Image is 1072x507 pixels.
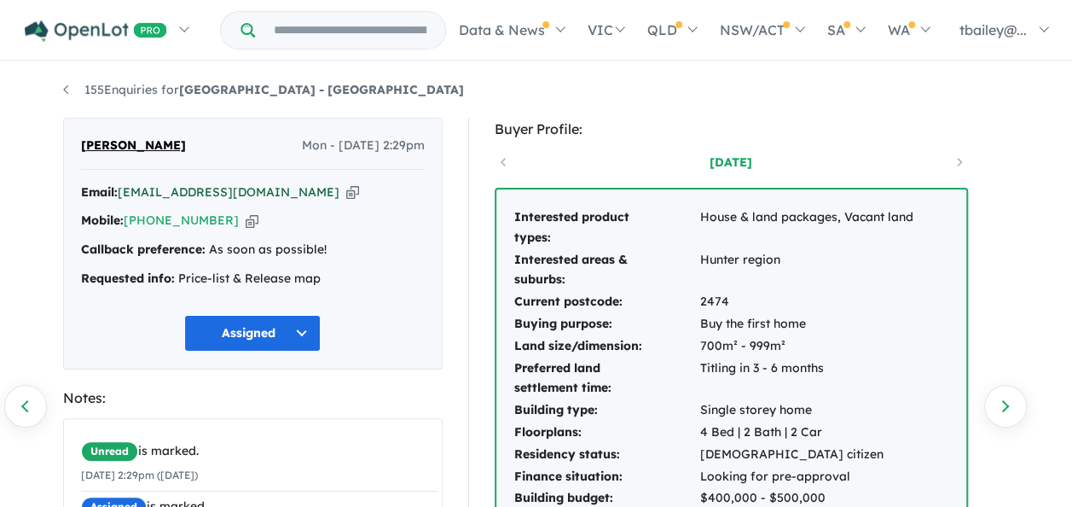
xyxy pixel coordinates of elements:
td: 2474 [699,291,914,313]
td: Interested areas & suburbs: [513,249,699,292]
a: [PHONE_NUMBER] [124,213,239,228]
a: 155Enquiries for[GEOGRAPHIC_DATA] - [GEOGRAPHIC_DATA] [63,82,464,97]
button: Copy [346,184,359,201]
td: House & land packages, Vacant land [699,207,914,249]
td: 700m² - 999m² [699,335,914,358]
td: Building type: [513,399,699,422]
td: Buy the first home [699,313,914,335]
td: Titling in 3 - 6 months [699,358,914,400]
td: Interested product types: [513,207,699,249]
strong: Email: [81,184,118,200]
td: 4 Bed | 2 Bath | 2 Car [699,422,914,444]
td: Current postcode: [513,291,699,313]
img: Openlot PRO Logo White [25,20,167,42]
td: [DEMOGRAPHIC_DATA] citizen [699,444,914,466]
span: [PERSON_NAME] [81,136,186,156]
td: Looking for pre-approval [699,466,914,488]
div: Buyer Profile: [495,118,968,141]
td: Finance situation: [513,466,699,488]
td: Preferred land settlement time: [513,358,699,400]
a: [DATE] [658,154,803,171]
td: Floorplans: [513,422,699,444]
strong: Requested info: [81,271,175,286]
td: Single storey home [699,399,914,422]
div: Price-list & Release map [81,269,425,289]
span: Unread [81,441,138,462]
span: tbailey@... [959,21,1027,38]
td: Residency status: [513,444,699,466]
a: [EMAIL_ADDRESS][DOMAIN_NAME] [118,184,339,200]
td: Buying purpose: [513,313,699,335]
div: is marked. [81,441,437,462]
td: Land size/dimension: [513,335,699,358]
button: Assigned [184,315,321,352]
button: Copy [246,212,258,230]
td: Hunter region [699,249,914,292]
input: Try estate name, suburb, builder or developer [258,12,442,49]
div: Notes: [63,387,443,410]
div: As soon as possible! [81,240,425,260]
span: Mon - [DATE] 2:29pm [302,136,425,156]
strong: Mobile: [81,213,124,228]
strong: [GEOGRAPHIC_DATA] - [GEOGRAPHIC_DATA] [179,82,464,97]
small: [DATE] 2:29pm ([DATE]) [81,469,198,481]
strong: Callback preference: [81,242,206,257]
nav: breadcrumb [63,80,1010,101]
